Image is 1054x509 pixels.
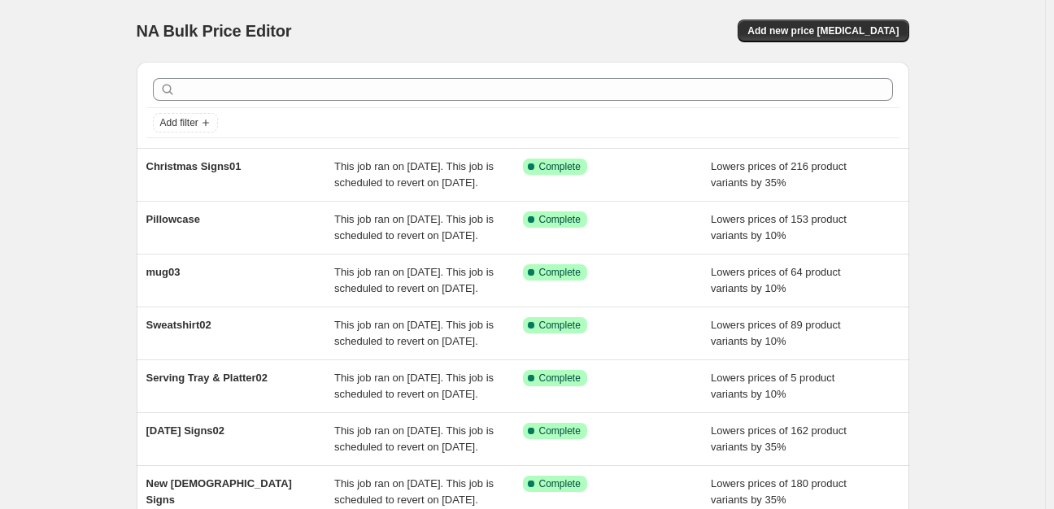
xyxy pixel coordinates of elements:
span: This job ran on [DATE]. This job is scheduled to revert on [DATE]. [334,266,494,294]
span: This job ran on [DATE]. This job is scheduled to revert on [DATE]. [334,319,494,347]
span: Lowers prices of 180 product variants by 35% [711,477,847,506]
span: This job ran on [DATE]. This job is scheduled to revert on [DATE]. [334,213,494,241]
span: Complete [539,319,581,332]
span: Complete [539,372,581,385]
span: This job ran on [DATE]. This job is scheduled to revert on [DATE]. [334,160,494,189]
span: Add filter [160,116,198,129]
button: Add filter [153,113,218,133]
span: [DATE] Signs02 [146,424,225,437]
span: Serving Tray & Platter02 [146,372,268,384]
span: Christmas Signs01 [146,160,242,172]
span: This job ran on [DATE]. This job is scheduled to revert on [DATE]. [334,424,494,453]
span: Lowers prices of 216 product variants by 35% [711,160,847,189]
span: This job ran on [DATE]. This job is scheduled to revert on [DATE]. [334,372,494,400]
span: Complete [539,266,581,279]
span: New [DEMOGRAPHIC_DATA] Signs [146,477,292,506]
span: Pillowcase [146,213,200,225]
span: Lowers prices of 89 product variants by 10% [711,319,841,347]
span: mug03 [146,266,181,278]
span: This job ran on [DATE]. This job is scheduled to revert on [DATE]. [334,477,494,506]
span: Sweatshirt02 [146,319,211,331]
span: Complete [539,477,581,490]
span: Complete [539,213,581,226]
button: Add new price [MEDICAL_DATA] [738,20,908,42]
span: Complete [539,160,581,173]
span: Lowers prices of 5 product variants by 10% [711,372,834,400]
span: Lowers prices of 153 product variants by 10% [711,213,847,241]
span: Add new price [MEDICAL_DATA] [747,24,899,37]
span: Lowers prices of 64 product variants by 10% [711,266,841,294]
span: NA Bulk Price Editor [137,22,292,40]
span: Complete [539,424,581,437]
span: Lowers prices of 162 product variants by 35% [711,424,847,453]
